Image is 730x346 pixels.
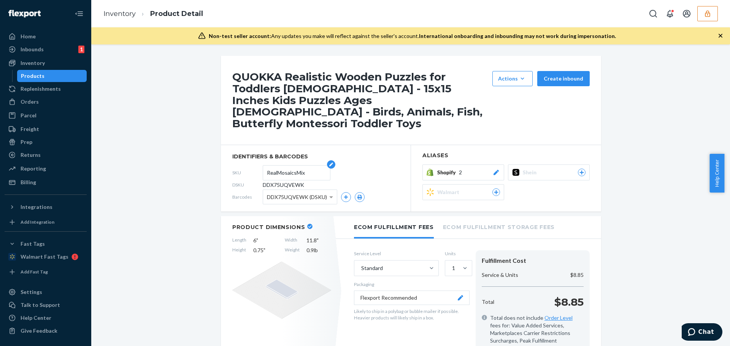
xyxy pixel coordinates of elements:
a: Walmart Fast Tags [5,251,87,263]
div: Help Center [21,314,51,322]
span: Weight [285,246,300,254]
button: Walmart [422,184,504,200]
p: Packaging [354,281,470,288]
button: Close Navigation [71,6,87,21]
span: 6 [253,237,278,244]
div: Prep [21,138,32,146]
p: Service & Units [482,271,518,279]
span: Walmart [437,188,462,196]
span: " [317,237,319,243]
a: Replenishments [5,83,87,95]
button: Give Feedback [5,325,87,337]
span: 2 [459,169,462,176]
span: DDX75UQVEWK (DSKU) [267,191,327,204]
h2: Aliases [422,153,590,158]
div: Replenishments [21,85,61,93]
a: Prep [5,136,87,148]
a: Returns [5,149,87,161]
span: Length [232,237,246,244]
a: Orders [5,96,87,108]
span: SKU [232,169,263,176]
iframe: Opens a widget where you can chat to one of our agents [682,323,722,342]
p: Likely to ship in a polybag or bubble mailer if possible. Heavier products will likely ship in a ... [354,308,470,321]
div: Returns [21,151,41,159]
a: Inventory [5,57,87,69]
span: 0.9 lb [306,246,331,254]
div: Talk to Support [21,301,60,309]
h1: QUOKKA Realistic Wooden Puzzles for Toddlers [DEMOGRAPHIC_DATA] - 15x15 Inches Kids Puzzles Ages ... [232,71,489,130]
span: Barcodes [232,194,263,200]
p: Total [482,298,494,306]
p: $8.85 [554,294,584,310]
button: Fast Tags [5,238,87,250]
div: Give Feedback [21,327,57,335]
a: Settings [5,286,87,298]
h2: Product Dimensions [232,224,305,231]
button: Integrations [5,201,87,213]
button: Open Search Box [646,6,661,21]
ol: breadcrumbs [97,3,209,25]
button: Talk to Support [5,299,87,311]
a: Order Level [544,314,573,321]
span: International onboarding and inbounding may not work during impersonation. [419,33,616,39]
div: Any updates you make will reflect against the seller's account. [209,32,616,40]
button: Create inbound [537,71,590,86]
img: Flexport logo [8,10,41,17]
a: Products [17,70,87,82]
div: Orders [21,98,39,106]
a: Home [5,30,87,43]
span: " [256,237,258,243]
span: 11.8 [306,237,331,244]
span: 0.75 [253,246,278,254]
p: $8.85 [570,271,584,279]
div: Inventory [21,59,45,67]
div: Standard [361,264,383,272]
div: Billing [21,179,36,186]
div: 1 [78,46,84,53]
div: Parcel [21,112,36,119]
span: Width [285,237,300,244]
button: Actions [492,71,533,86]
li: Ecom Fulfillment Fees [354,216,434,239]
div: Add Fast Tag [21,269,48,275]
span: Height [232,246,246,254]
a: Help Center [5,312,87,324]
span: DSKU [232,182,263,188]
button: Shein [508,164,590,180]
button: Open notifications [662,6,678,21]
button: Open account menu [679,6,694,21]
label: Units [445,250,470,257]
span: Shopify [437,169,459,176]
li: Ecom Fulfillment Storage Fees [443,216,555,237]
a: Add Fast Tag [5,266,87,278]
a: Add Integration [5,216,87,228]
div: Fulfillment Cost [482,256,584,265]
div: Reporting [21,165,46,172]
a: Freight [5,123,87,135]
a: Reporting [5,163,87,175]
div: Integrations [21,203,52,211]
a: Inbounds1 [5,43,87,55]
div: Freight [21,125,39,133]
a: Parcel [5,109,87,122]
button: Flexport Recommended [354,291,470,305]
span: identifiers & barcodes [232,153,399,160]
span: Shein [523,169,540,176]
div: Walmart Fast Tags [21,253,68,261]
div: Add Integration [21,219,54,225]
span: Non-test seller account: [209,33,271,39]
button: Help Center [709,154,724,193]
div: Settings [21,288,42,296]
div: Inbounds [21,46,44,53]
input: Standard [360,264,361,272]
a: Inventory [103,9,136,18]
label: Service Level [354,250,439,257]
span: " [263,247,265,253]
input: 1 [451,264,452,272]
span: DDX75UQVEWK [263,181,304,189]
div: 1 [452,264,455,272]
a: Product Detail [150,9,203,18]
button: Shopify2 [422,164,504,180]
